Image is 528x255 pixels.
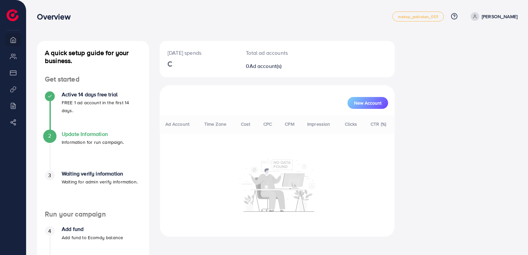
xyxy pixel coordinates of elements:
[62,171,138,177] h4: Waiting verify information
[37,210,149,218] h4: Run your campaign
[48,227,51,235] span: 4
[37,91,149,131] li: Active 14 days free trial
[62,91,141,98] h4: Active 14 days free trial
[347,97,388,109] button: New Account
[246,49,289,57] p: Total ad accounts
[48,172,51,179] span: 3
[48,132,51,140] span: 2
[354,101,381,105] span: New Account
[62,131,124,137] h4: Update Information
[37,49,149,65] h4: A quick setup guide for your business.
[62,234,123,241] p: Add fund to Ecomdy balance
[168,49,230,57] p: [DATE] spends
[249,62,282,70] span: Ad account(s)
[37,131,149,171] li: Update Information
[392,12,444,21] a: metap_pakistan_001
[62,178,138,186] p: Waiting for admin verify information.
[62,99,141,114] p: FREE 1 ad account in the first 14 days.
[62,226,123,232] h4: Add fund
[37,12,76,21] h3: Overview
[62,138,124,146] p: Information for run campaign.
[398,15,438,19] span: metap_pakistan_001
[7,9,18,21] img: logo
[468,12,517,21] a: [PERSON_NAME]
[37,75,149,83] h4: Get started
[246,63,289,69] h2: 0
[37,171,149,210] li: Waiting verify information
[482,13,517,20] p: [PERSON_NAME]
